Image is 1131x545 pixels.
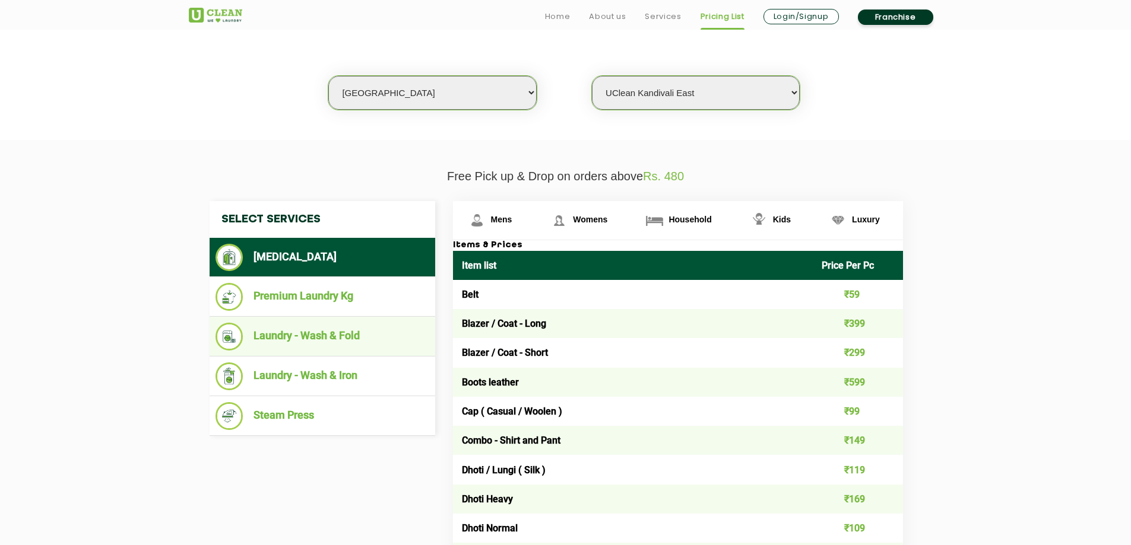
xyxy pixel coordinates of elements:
img: UClean Laundry and Dry Cleaning [189,8,242,23]
td: Cap ( Casual / Woolen ) [453,397,813,426]
img: Luxury [828,210,848,231]
td: ₹169 [813,485,903,514]
h3: Items & Prices [453,240,903,251]
a: Pricing List [701,9,745,24]
td: Blazer / Coat - Short [453,338,813,367]
p: Free Pick up & Drop on orders above [189,170,943,183]
td: Belt [453,280,813,309]
td: Dhoti Normal [453,514,813,543]
img: Mens [467,210,487,231]
a: About us [589,9,626,24]
td: ₹149 [813,426,903,455]
td: ₹119 [813,455,903,484]
td: Dhoti Heavy [453,485,813,514]
td: ₹109 [813,514,903,543]
li: Premium Laundry Kg [216,283,429,311]
img: Kids [749,210,769,231]
td: ₹399 [813,309,903,338]
td: ₹299 [813,338,903,367]
a: Services [645,9,681,24]
span: Household [669,215,711,224]
td: Blazer / Coat - Long [453,309,813,338]
li: Laundry - Wash & Fold [216,323,429,350]
th: Price Per Pc [813,251,903,280]
img: Steam Press [216,402,243,430]
h4: Select Services [210,201,435,238]
td: ₹599 [813,368,903,397]
img: Dry Cleaning [216,244,243,271]
li: Steam Press [216,402,429,430]
span: Rs. 480 [643,170,684,183]
a: Home [545,9,571,24]
th: Item list [453,251,813,280]
span: Womens [573,215,607,224]
li: [MEDICAL_DATA] [216,244,429,271]
img: Laundry - Wash & Fold [216,323,243,350]
a: Login/Signup [763,9,839,24]
td: Combo - Shirt and Pant [453,426,813,455]
span: Mens [491,215,512,224]
span: Kids [773,215,791,224]
img: Household [644,210,665,231]
img: Premium Laundry Kg [216,283,243,311]
li: Laundry - Wash & Iron [216,362,429,390]
img: Womens [549,210,569,231]
a: Franchise [858,9,933,25]
td: Boots leather [453,368,813,397]
td: ₹59 [813,280,903,309]
td: Dhoti / Lungi ( Silk ) [453,455,813,484]
img: Laundry - Wash & Iron [216,362,243,390]
td: ₹99 [813,397,903,426]
span: Luxury [852,215,880,224]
